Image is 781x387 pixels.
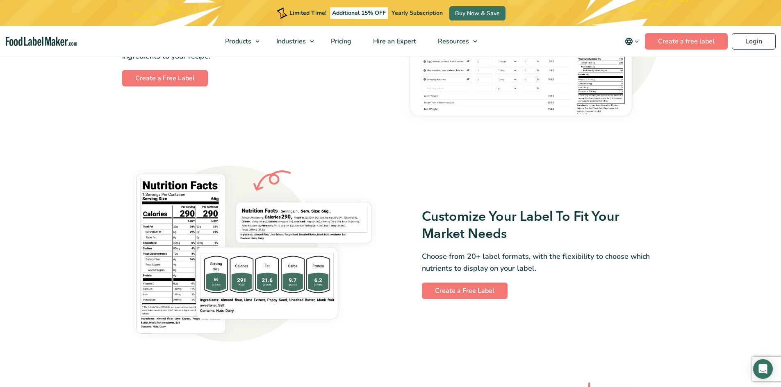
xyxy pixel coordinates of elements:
a: Pricing [320,26,360,57]
a: Industries [266,26,318,57]
a: Create a free label [645,33,728,50]
p: Choose from 20+ label formats, with the flexibility to choose which nutrients to display on your ... [422,251,659,274]
div: Open Intercom Messenger [753,359,773,379]
a: Products [214,26,264,57]
span: Products [223,37,252,46]
span: Resources [435,37,470,46]
span: Pricing [328,37,352,46]
span: Additional 15% OFF [330,7,388,19]
a: Create a Free Label [422,283,508,299]
a: Resources [427,26,481,57]
span: Limited Time! [289,9,326,17]
a: Hire an Expert [362,26,425,57]
a: Buy Now & Save [449,6,505,20]
a: Login [732,33,776,50]
h3: Customize Your Label To Fit Your Market Needs [422,208,659,242]
span: Hire an Expert [371,37,417,46]
span: Yearly Subscription [392,9,443,17]
span: Industries [274,37,307,46]
a: Create a Free Label [122,70,208,86]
